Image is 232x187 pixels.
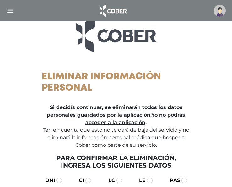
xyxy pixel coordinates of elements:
[85,112,185,125] span: Yo no podrás acceder a la aplicación
[47,104,185,125] strong: Si decidís continuar, se eliminarán todos los datos personales guardados por la aplicación. .
[42,71,191,94] h1: Eliminar información personal
[40,177,55,184] label: DNI
[42,104,191,149] p: Ten en cuenta que esto no te dará de baja del servicio y no eliminará la información personal méd...
[96,3,129,18] img: logo_cober_home-white.png
[164,177,180,184] label: PAS
[73,177,84,184] label: CI
[6,7,14,15] img: Cober_menu-lines-white.svg
[58,8,174,63] img: logo_ingresar.jpg
[103,177,115,184] label: LC
[214,5,226,17] img: profile-placeholder.svg
[133,177,146,184] label: LE
[42,154,191,169] h5: Para confirmar la eliminación, ingresa los siguientes datos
